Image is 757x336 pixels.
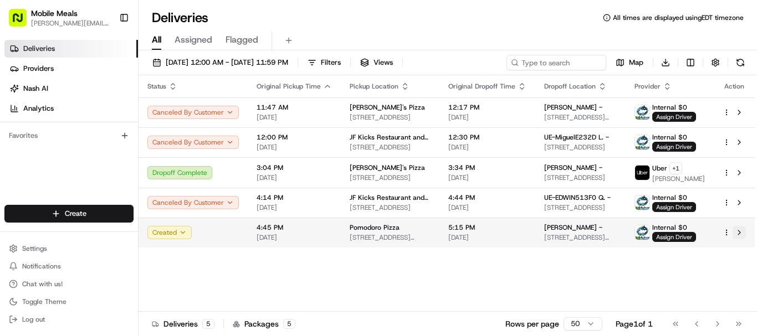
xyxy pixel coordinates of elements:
span: Knowledge Base [22,161,85,172]
img: Nash [11,11,33,33]
span: Pickup Location [350,82,398,91]
span: [DATE] [448,113,526,122]
span: [DATE] [448,143,526,152]
span: [PERSON_NAME] - [544,223,602,232]
span: [PERSON_NAME] - [544,103,602,112]
span: Filters [321,58,341,68]
img: 1736555255976-a54dd68f-1ca7-489b-9aae-adbdc363a1c4 [11,106,31,126]
span: Assign Driver [652,112,696,122]
span: Uber [652,164,667,173]
button: [DATE] 12:00 AM - [DATE] 11:59 PM [147,55,293,70]
span: [STREET_ADDRESS] [350,203,431,212]
a: Analytics [4,100,138,117]
span: [STREET_ADDRESS] [544,143,617,152]
button: Toggle Theme [4,294,134,309]
div: Deliveries [152,318,214,329]
span: All [152,33,161,46]
span: Dropoff Location [544,82,596,91]
span: Map [629,58,643,68]
span: Nash AI [23,84,48,94]
span: [DATE] [257,173,332,182]
span: [STREET_ADDRESS][PERSON_NAME] [544,233,617,242]
span: [DATE] [257,143,332,152]
span: Toggle Theme [22,297,67,306]
span: 12:00 PM [257,133,332,142]
span: 12:17 PM [448,103,526,112]
button: Views [355,55,398,70]
span: [STREET_ADDRESS] [350,173,431,182]
span: Flagged [226,33,258,46]
span: [DATE] [257,233,332,242]
button: Created [147,226,192,239]
span: [STREET_ADDRESS][PERSON_NAME][PERSON_NAME] [350,233,431,242]
span: Internal $0 [652,193,687,202]
span: Assign Driver [652,142,696,152]
span: Assign Driver [652,202,696,212]
span: [STREET_ADDRESS] [350,113,431,122]
span: [DATE] [257,113,332,122]
button: Chat with us! [4,276,134,292]
span: [PERSON_NAME][EMAIL_ADDRESS][DOMAIN_NAME] [31,19,110,28]
span: API Documentation [105,161,178,172]
span: Notifications [22,262,61,271]
button: Canceled By Customer [147,196,239,209]
a: Deliveries [4,40,138,58]
button: Filters [303,55,346,70]
span: [PERSON_NAME]'s Pizza [350,163,425,172]
button: Log out [4,312,134,327]
span: Deliveries [23,44,55,54]
span: Assigned [175,33,212,46]
button: Canceled By Customer [147,136,239,149]
span: UE-MiguelE232D L. - [544,133,609,142]
span: [STREET_ADDRESS][PERSON_NAME] [544,113,617,122]
button: Refresh [733,55,748,70]
a: 💻API Documentation [89,156,182,176]
span: Log out [22,315,45,324]
span: 5:15 PM [448,223,526,232]
span: Status [147,82,166,91]
div: 5 [202,319,214,329]
div: Start new chat [38,106,182,117]
div: 📗 [11,162,20,170]
span: 4:45 PM [257,223,332,232]
div: Action [723,82,746,91]
button: Mobile Meals [31,8,78,19]
button: Notifications [4,259,134,274]
span: [DATE] 12:00 AM - [DATE] 11:59 PM [166,58,288,68]
span: [DATE] [448,233,526,242]
h1: Deliveries [152,9,208,27]
span: Providers [23,64,54,74]
span: [DATE] [257,203,332,212]
a: Providers [4,60,138,77]
span: [PERSON_NAME]'s Pizza [350,103,425,112]
span: [DATE] [448,173,526,182]
button: Create [4,205,134,223]
img: uber-new-logo.jpeg [635,166,649,180]
span: [STREET_ADDRESS] [544,173,617,182]
a: Nash AI [4,80,138,97]
div: 5 [283,319,295,329]
div: Page 1 of 1 [616,318,653,329]
span: Analytics [23,104,54,113]
span: 12:30 PM [448,133,526,142]
button: Start new chat [188,109,202,122]
span: Assign Driver [652,232,696,242]
span: Chat with us! [22,280,63,288]
span: Pylon [110,188,134,196]
a: Powered byPylon [78,187,134,196]
p: Welcome 👋 [11,44,202,62]
div: Favorites [4,127,134,144]
span: Internal $0 [652,103,687,112]
button: Map [611,55,648,70]
input: Clear [29,71,183,83]
p: Rows per page [505,318,559,329]
div: 💻 [94,162,103,170]
span: 4:44 PM [448,193,526,202]
span: Pomodoro Pizza [350,223,400,232]
button: Settings [4,241,134,256]
span: Original Pickup Time [257,82,321,91]
input: Type to search [507,55,606,70]
div: We're available if you need us! [38,117,140,126]
div: Packages [233,318,295,329]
